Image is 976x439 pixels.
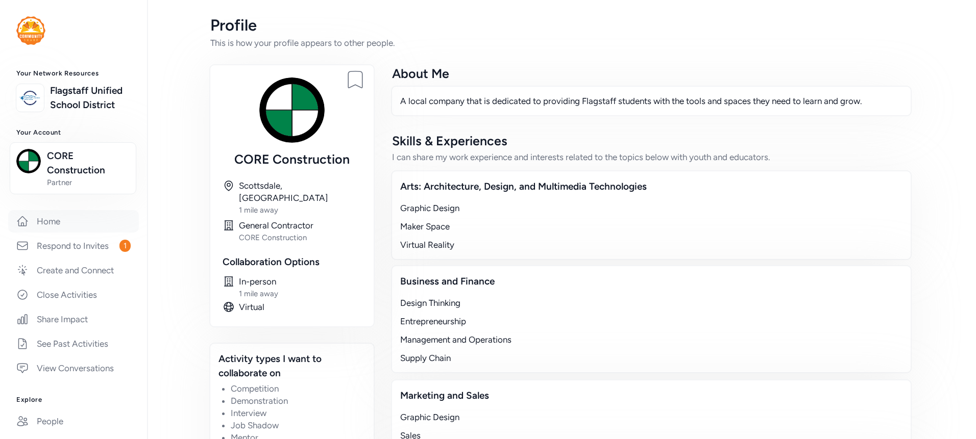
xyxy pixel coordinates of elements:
[218,352,365,380] div: Activity types I want to collaborate on
[400,389,902,403] div: Marketing and Sales
[231,395,365,407] li: Demonstration
[16,69,131,78] h3: Your Network Resources
[239,275,361,288] div: In-person
[400,352,902,364] div: Supply Chain
[223,151,361,167] div: CORE Construction
[259,78,325,143] img: Avatar
[47,149,130,177] span: CORE Construction
[239,219,361,231] div: General Contractor
[47,177,130,188] span: Partner
[239,179,361,204] div: Scottsdale, [GEOGRAPHIC_DATA]
[8,235,139,257] a: Respond to Invites1
[400,315,902,327] div: Entrepreneurship
[16,396,131,404] h3: Explore
[400,239,902,251] div: Virtual Reality
[19,87,41,109] img: logo
[210,16,913,35] div: Profile
[8,308,139,330] a: Share Impact
[223,255,361,269] div: Collaboration Options
[392,133,911,149] div: Skills & Experiences
[400,202,902,214] div: Graphic Design
[210,37,913,49] div: This is how your profile appears to other people.
[239,233,361,243] div: CORE Construction
[392,151,911,163] div: I can share my work experience and interests related to the topics below with youth and educators.
[8,332,139,355] a: See Past Activities
[8,210,139,233] a: Home
[392,65,911,82] div: About Me
[400,297,902,309] div: Design Thinking
[400,274,902,289] div: Business and Finance
[8,259,139,281] a: Create and Connect
[400,95,902,107] p: A local company that is dedicated to providing Flagstaff students with the tools and spaces they ...
[50,84,131,112] a: Flagstaff Unified School District
[231,407,365,419] li: Interview
[8,410,139,432] a: People
[16,128,131,137] h3: Your Account
[400,179,902,194] div: Arts: Architecture, Design, and Multimedia Technologies
[400,220,902,233] div: Maker Space
[239,301,361,313] div: Virtual
[231,419,365,431] li: Job Shadow
[400,333,902,346] div: Management and Operations
[239,289,361,299] div: 1 mile away
[239,205,361,215] div: 1 mile away
[16,16,45,45] img: logo
[8,283,139,306] a: Close Activities
[8,357,139,379] a: View Conversations
[231,382,365,395] li: Competition
[119,240,131,252] span: 1
[400,411,902,423] div: Graphic Design
[10,142,136,194] button: CORE ConstructionPartner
